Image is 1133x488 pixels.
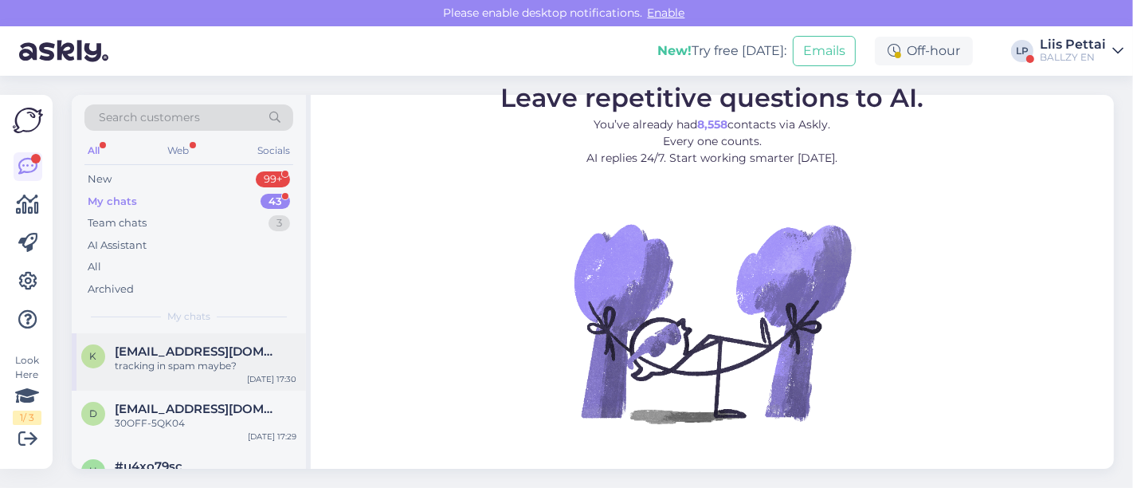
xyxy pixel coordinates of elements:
[88,194,137,210] div: My chats
[256,171,290,187] div: 99+
[875,37,973,65] div: Off-hour
[165,140,193,161] div: Web
[115,402,280,416] span: deimantedrukteinyte@gmail.com
[501,82,924,113] span: Leave repetitive questions to AI.
[88,215,147,231] div: Team chats
[89,465,97,477] span: u
[657,41,786,61] div: Try free [DATE]:
[84,140,103,161] div: All
[115,459,182,474] span: #u4xo79sc
[89,407,97,419] span: d
[167,309,210,324] span: My chats
[88,238,147,254] div: AI Assistant
[115,416,296,431] div: 30OFF-5QK04
[99,109,200,126] span: Search customers
[247,373,296,385] div: [DATE] 17:30
[657,43,692,58] b: New!
[88,281,134,297] div: Archived
[88,171,112,187] div: New
[269,215,290,231] div: 3
[88,259,101,275] div: All
[1040,38,1106,51] div: Liis Pettai
[115,359,296,373] div: tracking in spam maybe?
[254,140,293,161] div: Socials
[13,353,41,425] div: Look Here
[1040,51,1106,64] div: BALLZY EN
[13,411,41,425] div: 1 / 3
[501,116,924,167] p: You’ve already had contacts via Askly. Every one counts. AI replies 24/7. Start working smarter [...
[248,431,296,443] div: [DATE] 17:29
[793,36,856,66] button: Emails
[1040,38,1123,64] a: Liis PettaiBALLZY EN
[90,350,97,362] span: k
[698,117,728,132] b: 8,558
[1011,40,1033,62] div: LP
[261,194,290,210] div: 43
[13,108,43,133] img: Askly Logo
[115,344,280,359] span: killerwithgun3213@gmail.com
[569,179,856,466] img: No Chat active
[643,6,690,20] span: Enable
